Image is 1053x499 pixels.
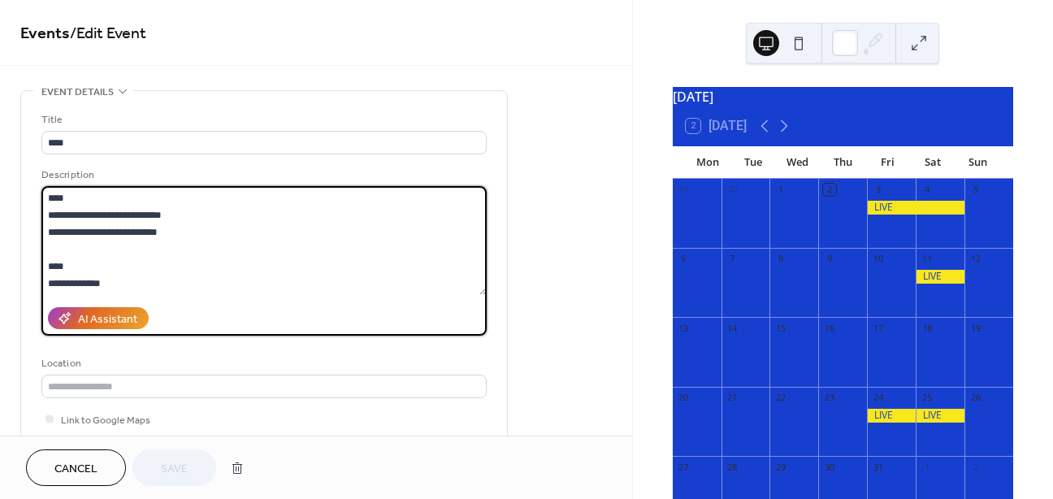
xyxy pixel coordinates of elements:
div: 25 [921,392,933,404]
div: Description [41,167,483,184]
span: Event details [41,84,114,101]
div: 18 [921,322,933,334]
div: 29 [678,184,690,196]
div: AI Assistant [78,311,137,328]
div: 10 [872,253,884,265]
div: LIVE [867,201,964,215]
div: 30 [726,184,739,196]
div: Wed [775,146,820,179]
div: 9 [823,253,835,265]
div: LIVE [867,409,916,423]
div: Sat [910,146,955,179]
div: [DATE] [673,87,1013,106]
div: 8 [774,253,786,265]
div: 28 [726,461,739,473]
div: LIVE [916,270,964,284]
div: 1 [921,461,933,473]
div: 2 [969,461,981,473]
div: 29 [774,461,786,473]
span: Link to Google Maps [61,412,150,429]
div: 30 [823,461,835,473]
span: / Edit Event [70,18,146,50]
div: 14 [726,322,739,334]
div: 6 [678,253,690,265]
div: 1 [774,184,786,196]
div: Fri [865,146,910,179]
div: Tue [730,146,775,179]
span: Cancel [54,461,97,478]
div: 26 [969,392,981,404]
div: Location [41,355,483,372]
button: AI Assistant [48,307,149,329]
div: 11 [921,253,933,265]
div: 2 [823,184,835,196]
div: 17 [872,322,884,334]
div: 12 [969,253,981,265]
div: 13 [678,322,690,334]
div: LIVE [916,409,964,423]
div: 27 [678,461,690,473]
div: Mon [686,146,730,179]
div: 23 [823,392,835,404]
button: Cancel [26,449,126,486]
div: 3 [872,184,884,196]
div: 4 [921,184,933,196]
div: 15 [774,322,786,334]
div: 21 [726,392,739,404]
div: 5 [969,184,981,196]
div: Sun [955,146,1000,179]
div: Thu [821,146,865,179]
div: 19 [969,322,981,334]
div: 7 [726,253,739,265]
div: 16 [823,322,835,334]
div: 20 [678,392,690,404]
div: 31 [872,461,884,473]
div: 22 [774,392,786,404]
a: Events [20,18,70,50]
div: Title [41,111,483,128]
div: 24 [872,392,884,404]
